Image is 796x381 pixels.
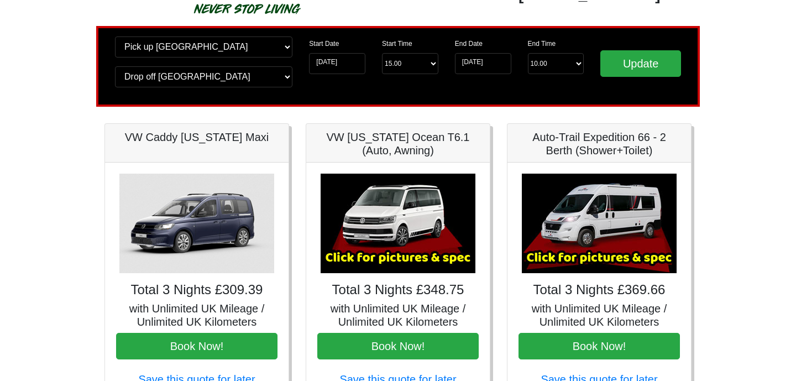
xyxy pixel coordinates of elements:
[317,302,479,328] h5: with Unlimited UK Mileage / Unlimited UK Kilometers
[600,50,681,77] input: Update
[522,174,677,273] img: Auto-Trail Expedition 66 - 2 Berth (Shower+Toilet)
[317,131,479,157] h5: VW [US_STATE] Ocean T6.1 (Auto, Awning)
[519,333,680,359] button: Book Now!
[317,282,479,298] h4: Total 3 Nights £348.75
[382,39,412,49] label: Start Time
[519,131,680,157] h5: Auto-Trail Expedition 66 - 2 Berth (Shower+Toilet)
[119,174,274,273] img: VW Caddy California Maxi
[528,39,556,49] label: End Time
[455,53,511,74] input: Return Date
[309,53,365,74] input: Start Date
[116,131,277,144] h5: VW Caddy [US_STATE] Maxi
[116,282,277,298] h4: Total 3 Nights £309.39
[116,333,277,359] button: Book Now!
[309,39,339,49] label: Start Date
[116,302,277,328] h5: with Unlimited UK Mileage / Unlimited UK Kilometers
[519,302,680,328] h5: with Unlimited UK Mileage / Unlimited UK Kilometers
[317,333,479,359] button: Book Now!
[321,174,475,273] img: VW California Ocean T6.1 (Auto, Awning)
[519,282,680,298] h4: Total 3 Nights £369.66
[455,39,483,49] label: End Date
